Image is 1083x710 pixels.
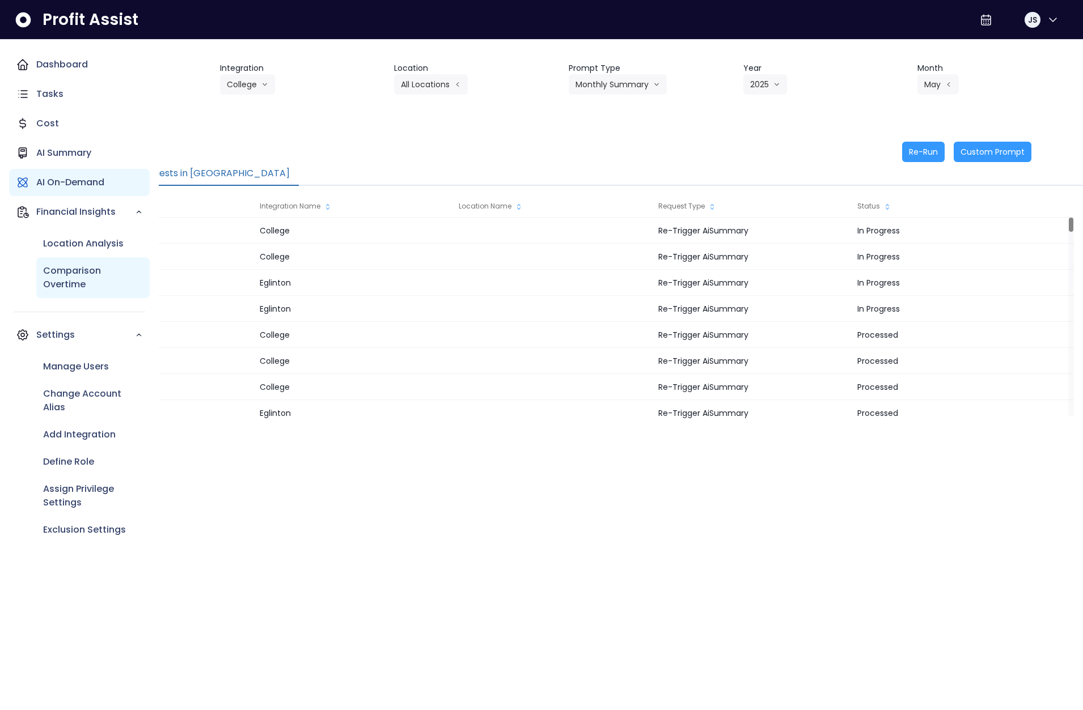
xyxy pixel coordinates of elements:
header: Location [394,62,560,74]
p: Tasks [36,87,64,101]
div: Eglinton [254,270,453,296]
div: Re-Trigger AiSummary [653,400,852,426]
div: Integration Name [254,195,453,218]
div: College [254,244,453,270]
svg: sort [514,202,523,211]
span: JS [1028,14,1037,25]
p: Manage Users [43,360,109,373]
p: Financial Insights [36,205,135,219]
div: In Progress [852,244,1051,270]
button: 2025arrow down line [743,74,787,95]
div: Eglinton [254,296,453,322]
p: Assign Privilege Settings [43,482,143,509]
div: Re-Trigger AiSummary [653,374,852,400]
button: All Locationsarrow left line [394,74,468,95]
div: College [254,322,453,348]
span: Profit Assist [43,10,138,30]
p: AI On-Demand [36,176,104,189]
div: In Progress [852,218,1051,244]
div: Re-Trigger AiSummary [653,270,852,296]
p: Change Account Alias [43,387,143,414]
div: Processed [852,400,1051,426]
p: Location Analysis [43,237,124,250]
div: Location Name [453,195,652,218]
p: AI Summary [36,146,91,160]
div: College [254,218,453,244]
div: In Progress [852,296,1051,322]
button: Monthly Summaryarrow down line [569,74,667,95]
header: Year [743,62,909,74]
p: Cost [36,117,59,130]
div: Request Type [653,195,852,218]
svg: arrow left line [945,79,952,90]
header: Integration [220,62,386,74]
div: Eglinton [254,400,453,426]
svg: sort [323,202,332,211]
svg: sort [883,202,892,211]
header: Prompt Type [569,62,734,74]
svg: arrow down line [773,79,780,90]
div: Processed [852,348,1051,374]
p: Comparison Overtime [43,264,143,291]
div: College [254,374,453,400]
button: Mayarrow left line [917,74,959,95]
button: Collegearrow down line [220,74,275,95]
div: Processed [852,322,1051,348]
svg: arrow left line [454,79,461,90]
div: Re-Trigger AiSummary [653,218,852,244]
div: Re-Trigger AiSummary [653,244,852,270]
button: Re-Run [902,142,945,162]
div: Processed [852,374,1051,400]
svg: arrow down line [653,79,660,90]
svg: arrow down line [261,79,268,90]
svg: sort [708,202,717,211]
p: Settings [36,328,135,342]
div: Status [852,195,1051,218]
button: Requests in [GEOGRAPHIC_DATA] [128,162,299,186]
div: Re-Trigger AiSummary [653,348,852,374]
button: Custom Prompt [954,142,1031,162]
div: College [254,348,453,374]
div: In Progress [852,270,1051,296]
div: Re-Trigger AiSummary [653,296,852,322]
p: Define Role [43,455,94,469]
p: Dashboard [36,58,88,71]
header: Month [917,62,1083,74]
p: Exclusion Settings [43,523,126,537]
div: Re-Trigger AiSummary [653,322,852,348]
p: Add Integration [43,428,116,441]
